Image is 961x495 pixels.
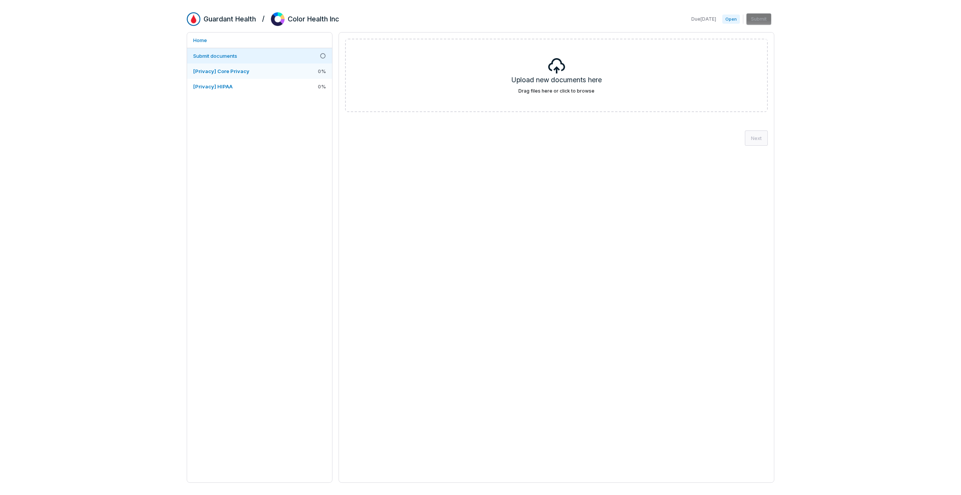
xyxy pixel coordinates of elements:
a: Home [187,33,332,48]
a: [Privacy] HIPAA0% [187,79,332,94]
label: Drag files here or click to browse [518,88,595,94]
span: [Privacy] Core Privacy [193,68,249,74]
span: 0 % [318,83,326,90]
h2: / [262,12,265,24]
h2: Color Health Inc [288,14,339,24]
span: 0 % [318,68,326,75]
span: Due [DATE] [691,16,716,22]
h2: Guardant Health [204,14,256,24]
h5: Upload new documents here [511,75,602,88]
span: Submit documents [193,53,237,59]
span: Open [722,15,740,24]
a: [Privacy] Core Privacy0% [187,64,332,79]
span: [Privacy] HIPAA [193,83,233,90]
a: Submit documents [187,48,332,64]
